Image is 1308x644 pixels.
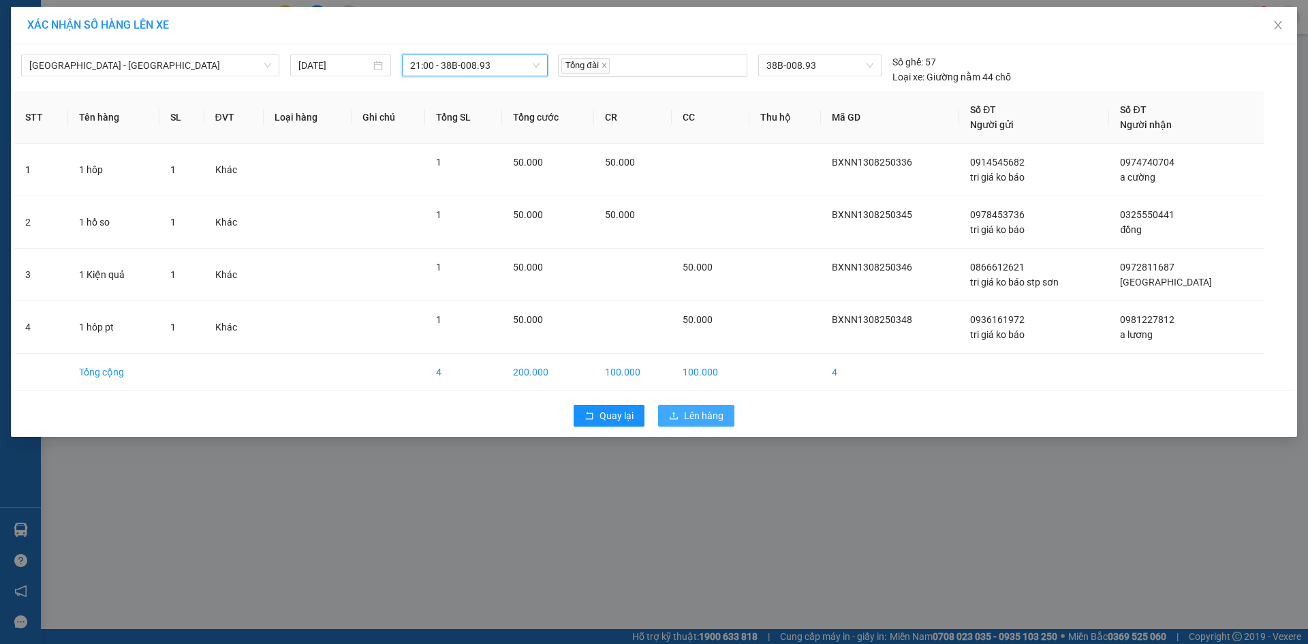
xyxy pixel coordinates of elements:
span: Loại xe: [892,70,924,85]
span: Tổng đài [561,58,609,74]
input: 13/08/2025 [298,58,371,73]
span: tri giá ko báo [970,224,1025,235]
span: tri giá ko báo stp sơn [970,277,1059,288]
span: 0981227812 [1120,314,1174,325]
span: 21:00 - 38B-008.93 [410,55,540,76]
span: 50.000 [605,209,635,220]
span: 50.000 [513,157,543,168]
td: 3 [14,249,68,301]
span: Số ghế: [892,55,923,70]
th: CR [594,91,672,144]
td: 4 [425,354,502,391]
td: Khác [204,144,264,196]
span: Hà Nội - Kỳ Anh [29,55,271,76]
th: CC [672,91,749,144]
th: Thu hộ [749,91,821,144]
span: Người nhận [1120,119,1172,130]
span: XÁC NHẬN SỐ HÀNG LÊN XE [27,18,169,31]
span: 0936161972 [970,314,1025,325]
td: 200.000 [502,354,594,391]
td: 4 [821,354,960,391]
th: SL [159,91,204,144]
th: Tổng SL [425,91,502,144]
span: 0866612621 [970,262,1025,273]
span: 50.000 [605,157,635,168]
span: tri giá ko báo [970,172,1025,183]
th: Mã GD [821,91,960,144]
th: ĐVT [204,91,264,144]
th: Tên hàng [68,91,160,144]
span: BXNN1308250348 [832,314,912,325]
span: 0978453736 [970,209,1025,220]
button: rollbackQuay lại [574,405,644,427]
span: Số ĐT [1120,104,1146,115]
td: 1 Kiện quả [68,249,160,301]
span: Lên hàng [684,408,723,423]
span: 1 [436,314,441,325]
span: 0972811687 [1120,262,1174,273]
span: 0325550441 [1120,209,1174,220]
td: Khác [204,301,264,354]
div: 57 [892,55,936,70]
td: 1 hồ so [68,196,160,249]
span: 1 [170,164,176,175]
td: 1 hôp pt [68,301,160,354]
td: Khác [204,249,264,301]
td: 100.000 [594,354,672,391]
span: BXNN1308250346 [832,262,912,273]
span: upload [669,411,679,422]
span: 0914545682 [970,157,1025,168]
span: a lương [1120,329,1153,340]
span: 1 [436,157,441,168]
td: 4 [14,301,68,354]
td: Tổng cộng [68,354,160,391]
span: 50.000 [513,314,543,325]
span: 1 [170,217,176,228]
span: 0974740704 [1120,157,1174,168]
span: close [1273,20,1283,31]
span: Số ĐT [970,104,996,115]
td: Khác [204,196,264,249]
span: a cường [1120,172,1155,183]
th: STT [14,91,68,144]
span: 50.000 [513,262,543,273]
span: đồng [1120,224,1142,235]
span: BXNN1308250345 [832,209,912,220]
span: 38B-008.93 [766,55,873,76]
span: tri giá ko báo [970,329,1025,340]
th: Ghi chú [352,91,426,144]
span: close [601,62,608,69]
span: BXNN1308250336 [832,157,912,168]
td: 2 [14,196,68,249]
span: [GEOGRAPHIC_DATA] [1120,277,1212,288]
button: Close [1259,7,1297,45]
span: 1 [436,209,441,220]
span: 1 [170,322,176,333]
th: Loại hàng [264,91,352,144]
td: 1 [14,144,68,196]
span: Người gửi [970,119,1014,130]
th: Tổng cước [502,91,594,144]
span: 50.000 [683,314,713,325]
span: 50.000 [513,209,543,220]
td: 100.000 [672,354,749,391]
button: uploadLên hàng [658,405,734,427]
span: 50.000 [683,262,713,273]
td: 1 hôp [68,144,160,196]
span: 1 [170,269,176,280]
span: Quay lại [599,408,634,423]
span: 1 [436,262,441,273]
div: Giường nằm 44 chỗ [892,70,1011,85]
span: rollback [585,411,594,422]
